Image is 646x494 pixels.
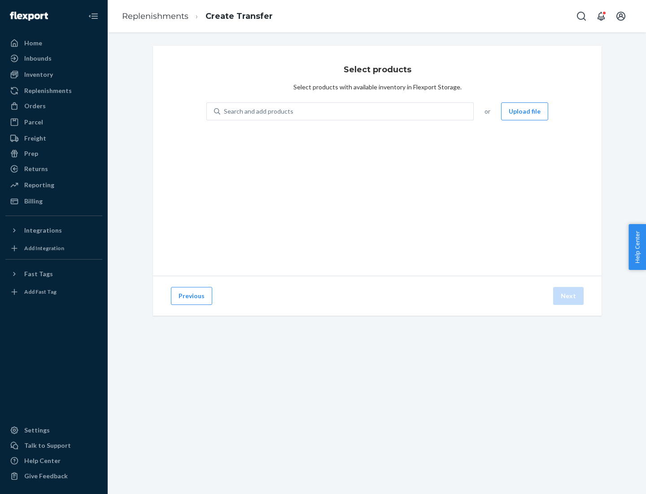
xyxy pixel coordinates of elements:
a: Add Fast Tag [5,285,102,299]
div: Inventory [24,70,53,79]
div: Parcel [24,118,43,127]
div: Select products with available inventory in Flexport Storage. [293,83,462,92]
button: Open account menu [612,7,630,25]
a: Replenishments [122,11,188,21]
a: Freight [5,131,102,146]
button: Give Feedback [5,469,102,483]
div: Add Fast Tag [24,288,57,296]
a: Add Integration [5,241,102,256]
a: Replenishments [5,84,102,98]
span: or [484,107,490,116]
button: Next [553,287,584,305]
div: Search and add products [224,107,293,116]
div: Prep [24,149,38,158]
ol: breadcrumbs [115,3,280,30]
button: Previous [171,287,212,305]
div: Fast Tags [24,269,53,278]
div: Inbounds [24,54,52,63]
a: Orders [5,99,102,113]
a: Home [5,36,102,50]
button: Integrations [5,223,102,238]
div: Replenishments [24,86,72,95]
a: Inbounds [5,51,102,66]
a: Talk to Support [5,438,102,453]
button: Help Center [629,224,646,270]
div: Help Center [24,456,61,465]
div: Integrations [24,226,62,235]
button: Open Search Box [572,7,590,25]
a: Prep [5,146,102,161]
div: Give Feedback [24,472,68,481]
div: Returns [24,164,48,173]
a: Billing [5,194,102,208]
a: Settings [5,423,102,437]
div: Billing [24,197,43,206]
div: Reporting [24,181,54,190]
a: Parcel [5,115,102,129]
div: Settings [24,426,50,435]
a: Help Center [5,454,102,468]
div: Freight [24,134,46,143]
button: Close Navigation [84,7,102,25]
button: Open notifications [592,7,610,25]
a: Returns [5,162,102,176]
div: Add Integration [24,244,64,252]
h3: Select products [344,64,411,75]
a: Inventory [5,67,102,82]
a: Reporting [5,178,102,192]
div: Talk to Support [24,441,71,450]
button: Fast Tags [5,267,102,281]
a: Create Transfer [205,11,273,21]
div: Orders [24,101,46,110]
div: Home [24,39,42,48]
button: Upload file [501,102,548,120]
img: Flexport logo [10,12,48,21]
